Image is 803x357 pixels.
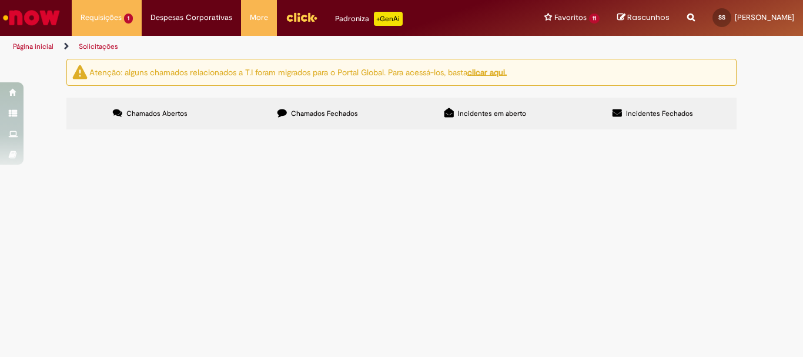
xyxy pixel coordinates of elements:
span: Chamados Fechados [291,109,358,118]
span: Rascunhos [627,12,670,23]
img: click_logo_yellow_360x200.png [286,8,317,26]
div: Padroniza [335,12,403,26]
span: 1 [124,14,133,24]
span: 11 [589,14,600,24]
span: Incidentes em aberto [458,109,526,118]
ul: Trilhas de página [9,36,527,58]
ng-bind-html: Atenção: alguns chamados relacionados a T.I foram migrados para o Portal Global. Para acessá-los,... [89,66,507,77]
a: Solicitações [79,42,118,51]
span: Despesas Corporativas [150,12,232,24]
span: Incidentes Fechados [626,109,693,118]
a: Rascunhos [617,12,670,24]
a: clicar aqui. [467,66,507,77]
span: More [250,12,268,24]
span: Chamados Abertos [126,109,188,118]
span: Requisições [81,12,122,24]
p: +GenAi [374,12,403,26]
img: ServiceNow [1,6,62,29]
span: Favoritos [554,12,587,24]
a: Página inicial [13,42,53,51]
span: SS [718,14,725,21]
span: [PERSON_NAME] [735,12,794,22]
